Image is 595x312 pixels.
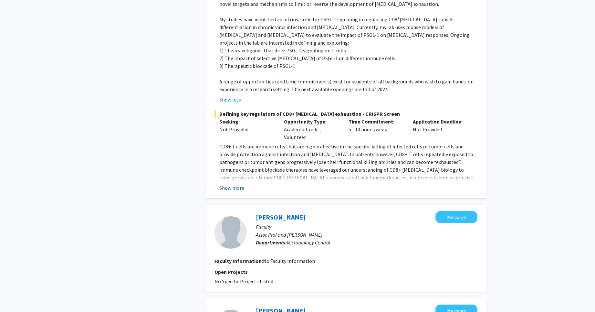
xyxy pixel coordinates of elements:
span: No Faculty Information [263,258,315,264]
a: [PERSON_NAME] [256,213,306,221]
p: Opportunity Type: [284,118,339,125]
div: Not Provided [408,118,473,141]
span: Microbiology Control [287,239,330,246]
p: Open Projects [214,268,477,276]
p: A range of opportunities (and time commitments) exist for students of all backgrounds who wish to... [219,78,477,93]
button: Show less [219,96,241,103]
sup: + [397,16,400,20]
p: CD8+ T cells are immune cells that are highly effective in the specific killing of infected cells... [219,143,477,205]
button: Message Vanessa Pirrone [435,211,477,223]
p: Assoc Prof and [PERSON_NAME] [256,231,477,239]
div: Academic Credit, Volunteer [279,118,344,141]
em: in vivo [233,47,246,54]
button: Show more [219,184,244,192]
div: Not Provided [219,125,274,133]
div: 5 - 10 hours/week [344,118,408,141]
iframe: Chat [5,283,27,307]
span: 1) The [219,47,233,54]
b: Departments: [256,239,287,246]
span: My studies have identified an intrinsic role for PSGL-1 signaling in regulating CD8 [219,16,397,23]
span: No Specific Projects Listed [214,278,273,285]
p: Seeking: [219,118,274,125]
p: Time Commitment: [349,118,403,125]
p: 3) Therapeutic blockade of PSGL-1 [219,62,477,70]
b: Faculty Information: [214,258,263,264]
p: Faculty [256,223,477,231]
span: Defining key regulators of CD8+ [MEDICAL_DATA] exhaustion - CRISPR Screen [214,110,477,118]
p: Application Deadline: [413,118,468,125]
p: 2) The impact of selective [MEDICAL_DATA] of PSGL-1 on different immune cells [219,54,477,62]
span: ligands that drive PSGL-1 signaling on T cells [246,47,346,54]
